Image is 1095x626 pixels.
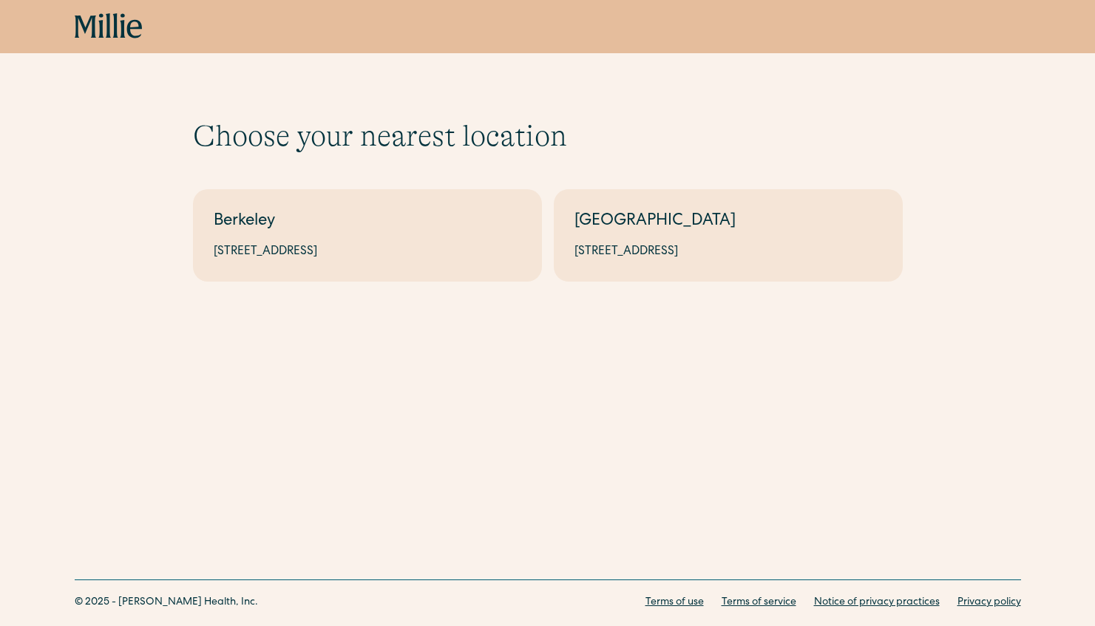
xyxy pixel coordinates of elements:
div: [STREET_ADDRESS] [214,243,521,261]
div: [GEOGRAPHIC_DATA] [574,210,882,234]
a: Terms of use [645,595,704,610]
h1: Choose your nearest location [193,118,903,154]
a: [GEOGRAPHIC_DATA][STREET_ADDRESS] [554,189,903,282]
div: Berkeley [214,210,521,234]
a: home [75,13,143,40]
a: Berkeley[STREET_ADDRESS] [193,189,542,282]
div: [STREET_ADDRESS] [574,243,882,261]
div: © 2025 - [PERSON_NAME] Health, Inc. [75,595,258,610]
a: Privacy policy [957,595,1021,610]
a: Terms of service [722,595,796,610]
a: Notice of privacy practices [814,595,940,610]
